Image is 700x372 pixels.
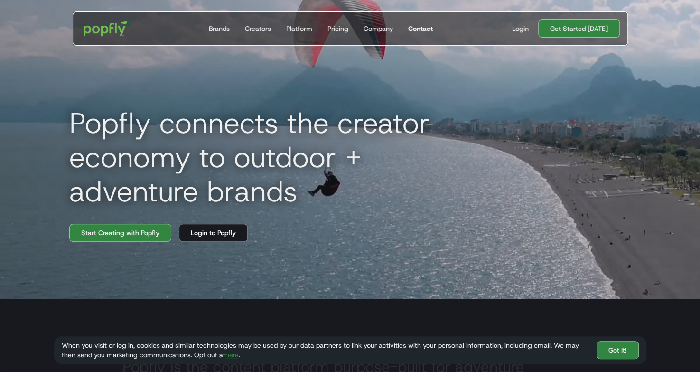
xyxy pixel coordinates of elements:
[324,12,352,45] a: Pricing
[179,224,248,242] a: Login to Popfly
[69,224,171,242] a: Start Creating with Popfly
[62,106,489,209] h1: Popfly connects the creator economy to outdoor + adventure brands
[404,12,437,45] a: Contact
[77,14,138,43] a: home
[241,12,275,45] a: Creators
[360,12,397,45] a: Company
[364,24,393,33] div: Company
[508,24,532,33] a: Login
[538,19,620,38] a: Get Started [DATE]
[205,12,233,45] a: Brands
[282,12,316,45] a: Platform
[286,24,312,33] div: Platform
[327,24,348,33] div: Pricing
[209,24,230,33] div: Brands
[245,24,271,33] div: Creators
[512,24,529,33] div: Login
[408,24,433,33] div: Contact
[225,351,239,359] a: here
[62,341,589,360] div: When you visit or log in, cookies and similar technologies may be used by our data partners to li...
[597,341,639,359] a: Got It!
